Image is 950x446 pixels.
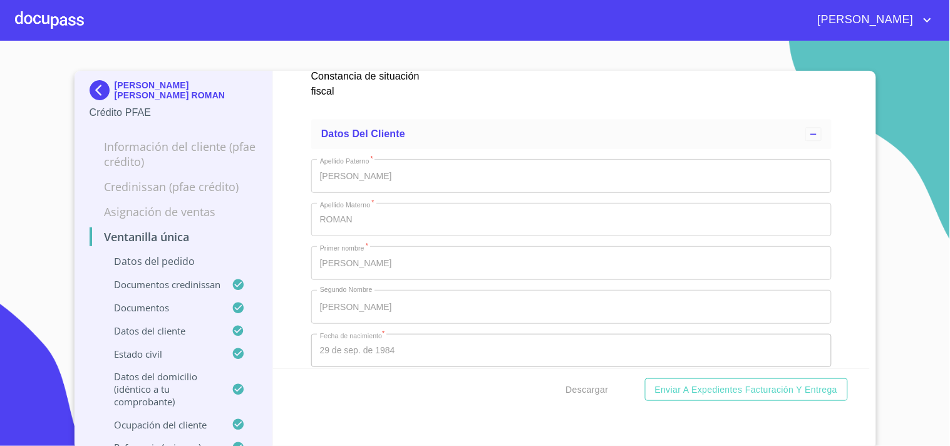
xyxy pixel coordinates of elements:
[90,348,232,360] p: Estado civil
[115,80,258,100] p: [PERSON_NAME] [PERSON_NAME] ROMAN
[90,254,258,268] p: Datos del pedido
[90,179,258,194] p: Credinissan (PFAE crédito)
[645,378,848,402] button: Enviar a Expedientes Facturación y Entrega
[90,229,258,244] p: Ventanilla única
[566,382,609,398] span: Descargar
[321,128,405,139] span: Datos del cliente
[90,105,258,120] p: Crédito PFAE
[90,418,232,431] p: Ocupación del Cliente
[808,10,920,30] span: [PERSON_NAME]
[90,204,258,219] p: Asignación de Ventas
[90,278,232,291] p: Documentos CrediNissan
[311,119,832,149] div: Datos del cliente
[90,80,115,100] img: Docupass spot blue
[655,382,838,398] span: Enviar a Expedientes Facturación y Entrega
[90,139,258,169] p: Información del cliente (PFAE crédito)
[311,64,430,99] p: Constancia de situación fiscal
[90,80,258,105] div: [PERSON_NAME] [PERSON_NAME] ROMAN
[808,10,935,30] button: account of current user
[90,301,232,314] p: Documentos
[90,370,232,408] p: Datos del domicilio (idéntico a tu comprobante)
[90,324,232,337] p: Datos del cliente
[561,378,614,402] button: Descargar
